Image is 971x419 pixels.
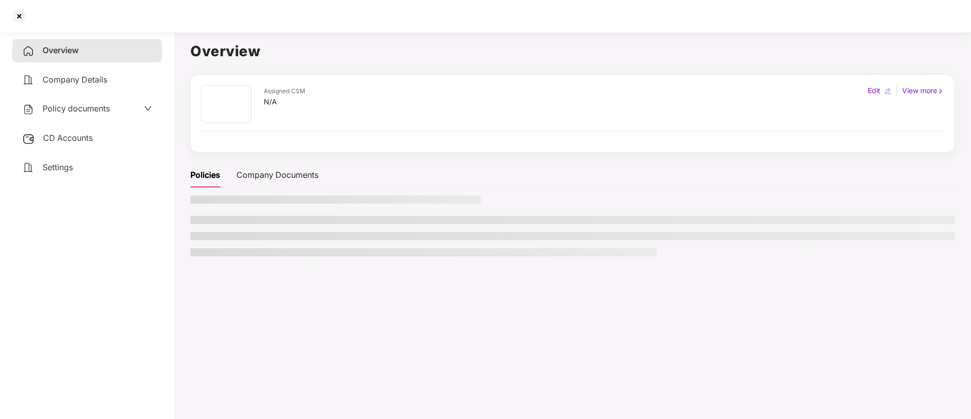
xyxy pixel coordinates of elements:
[264,87,305,96] div: Assigned CSM
[43,103,110,113] span: Policy documents
[22,103,34,116] img: svg+xml;base64,PHN2ZyB4bWxucz0iaHR0cDovL3d3dy53My5vcmcvMjAwMC9zdmciIHdpZHRoPSIyNCIgaGVpZ2h0PSIyNC...
[884,88,892,95] img: editIcon
[236,169,318,181] div: Company Documents
[43,74,107,85] span: Company Details
[894,85,900,96] div: |
[22,162,34,174] img: svg+xml;base64,PHN2ZyB4bWxucz0iaHR0cDovL3d3dy53My5vcmcvMjAwMC9zdmciIHdpZHRoPSIyNCIgaGVpZ2h0PSIyNC...
[43,162,73,172] span: Settings
[937,88,944,95] img: rightIcon
[22,74,34,86] img: svg+xml;base64,PHN2ZyB4bWxucz0iaHR0cDovL3d3dy53My5vcmcvMjAwMC9zdmciIHdpZHRoPSIyNCIgaGVpZ2h0PSIyNC...
[43,45,78,55] span: Overview
[22,133,35,145] img: svg+xml;base64,PHN2ZyB3aWR0aD0iMjUiIGhlaWdodD0iMjQiIHZpZXdCb3g9IjAgMCAyNSAyNCIgZmlsbD0ibm9uZSIgeG...
[900,85,946,96] div: View more
[190,40,955,62] h1: Overview
[144,104,152,112] span: down
[866,85,882,96] div: Edit
[43,133,93,143] span: CD Accounts
[264,96,305,107] div: N/A
[190,169,220,181] div: Policies
[22,45,34,57] img: svg+xml;base64,PHN2ZyB4bWxucz0iaHR0cDovL3d3dy53My5vcmcvMjAwMC9zdmciIHdpZHRoPSIyNCIgaGVpZ2h0PSIyNC...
